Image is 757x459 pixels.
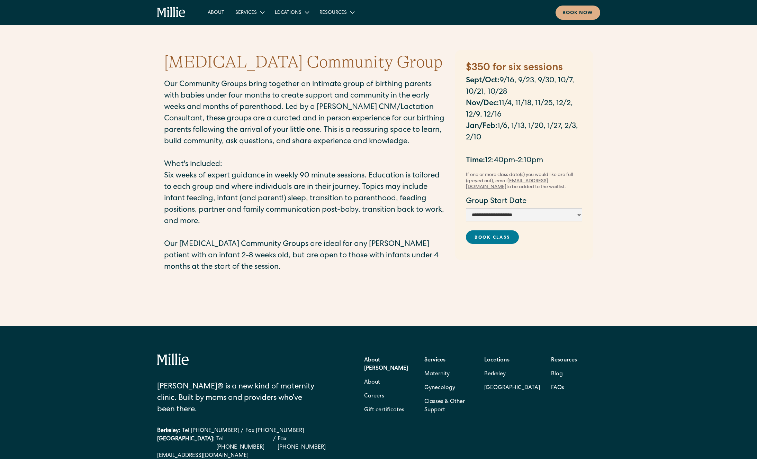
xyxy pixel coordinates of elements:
p: 11/4, 11/18, 11/25, 12/2, 12/9, 12/16 [466,98,582,121]
a: About [364,376,380,389]
strong: Sept/Oct: [466,77,499,85]
strong: About [PERSON_NAME] [364,358,408,371]
a: About [202,7,230,18]
p: Our Community Groups bring together an intimate group of birthing parents with babies under four ... [164,79,448,148]
a: Fax [PHONE_NUMBER] [278,435,334,452]
strong: Locations [484,358,510,363]
div: Services [230,7,269,18]
a: Gift certificates [364,403,404,417]
a: Careers [364,389,384,403]
div: If one or more class date(s) you would like are full (greyed out), email to be added to the waitl... [466,172,582,191]
a: Tel [PHONE_NUMBER] [216,435,271,452]
div: [GEOGRAPHIC_DATA]: [157,435,214,452]
div: Book now [562,10,593,17]
p: Six weeks of expert guidance in weekly 90 minute sessions. Education is tailored to each group an... [164,171,448,228]
strong: Jan/Feb: [466,123,497,130]
div: / [273,435,276,452]
a: FAQs [551,381,564,395]
a: Classes & Other Support [424,395,473,417]
div: / [241,427,243,435]
a: Book now [556,6,600,20]
a: Book Class [466,230,519,244]
label: Group Start Date [466,196,582,208]
p: ‍ [164,148,448,159]
a: [GEOGRAPHIC_DATA] [484,381,540,395]
p: ‍ 12:40pm-2:10pm [466,144,582,167]
strong: Services [424,358,445,363]
a: Tel [PHONE_NUMBER] [182,427,239,435]
a: Fax [PHONE_NUMBER] [245,427,304,435]
div: Locations [275,9,301,17]
div: Berkeley: [157,427,180,435]
p: What's included: [164,159,448,171]
div: Resources [319,9,347,17]
div: Resources [314,7,359,18]
a: Blog [551,367,563,381]
strong: ‍ Time: [466,157,485,165]
a: Berkeley [484,367,540,381]
a: Maternity [424,367,450,381]
strong: Resources [551,358,577,363]
strong: $350 for six sessions [466,63,563,73]
div: Services [235,9,257,17]
p: 1/6, 1/13, 1/20, 1/27, 2/3, 2/10 [466,121,582,144]
p: Our [MEDICAL_DATA] Community Groups are ideal for any [PERSON_NAME] patient with an infant 2-8 we... [164,239,448,273]
h1: [MEDICAL_DATA] Community Group [164,51,443,74]
p: 9/16, 9/23, 9/30, 10/7, 10/21, 10/28 [466,75,582,98]
div: [PERSON_NAME]® is a new kind of maternity clinic. Built by moms and providers who’ve been there. [157,382,320,416]
a: home [157,7,186,18]
strong: Nov/Dec: [466,100,499,108]
p: ‍ [164,228,448,239]
a: Gynecology [424,381,455,395]
div: Locations [269,7,314,18]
